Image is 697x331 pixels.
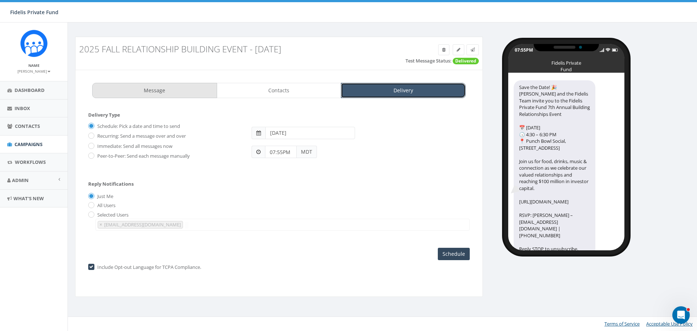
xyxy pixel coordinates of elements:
[88,112,120,118] label: Delivery Type
[95,193,113,200] label: Just Me
[15,105,30,112] span: Inbox
[15,87,45,93] span: Dashboard
[470,47,475,53] span: Send Test Message
[88,181,134,187] label: Reply Notifications
[515,47,533,53] div: 07:55PM
[20,30,48,57] img: Rally_Corp_Icon.png
[95,133,186,140] label: Recurring: Send a message over and over
[438,248,470,260] input: Schedule
[297,146,317,158] span: MDT
[15,123,40,129] span: Contacts
[95,264,201,271] label: Include Opt-out Language for TCPA Compliance.
[341,83,466,98] a: Delivery
[95,211,129,219] label: Selected Users
[453,58,479,64] span: Delivered
[604,320,640,327] a: Terms of Service
[442,47,445,53] span: Delete Campaign
[514,80,595,256] div: Save the Date! 🎉 [PERSON_NAME] and the Fidelis Team invite you to the Fidelis Private Fund 7th An...
[405,57,452,64] label: Test Message Status:
[17,69,50,74] small: [PERSON_NAME]
[98,221,183,229] li: sbeaulieu@fidelispf.com
[95,202,115,209] label: All Users
[99,221,102,228] span: ×
[13,195,44,202] span: What's New
[15,141,42,148] span: Campaigns
[92,83,217,98] a: Message
[79,44,376,54] h3: 2025 Fall Relationship Building Event - [DATE]
[10,9,58,16] span: Fidelis Private Fund
[95,153,190,160] label: Peer-to-Peer: Send each message manually
[457,47,460,53] span: Edit Campaign
[95,123,180,130] label: Schedule: Pick a date and time to send
[646,320,693,327] a: Acceptable Use Policy
[672,306,690,324] iframe: Intercom live chat
[217,83,342,98] a: Contacts
[12,177,29,183] span: Admin
[17,68,50,74] a: [PERSON_NAME]
[15,159,46,165] span: Workflows
[95,143,172,150] label: Immediate: Send all messages now
[103,221,183,228] span: [EMAIL_ADDRESS][DOMAIN_NAME]
[548,60,584,63] div: Fidelis Private Fund
[28,63,40,68] small: Name
[98,221,103,228] button: Remove item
